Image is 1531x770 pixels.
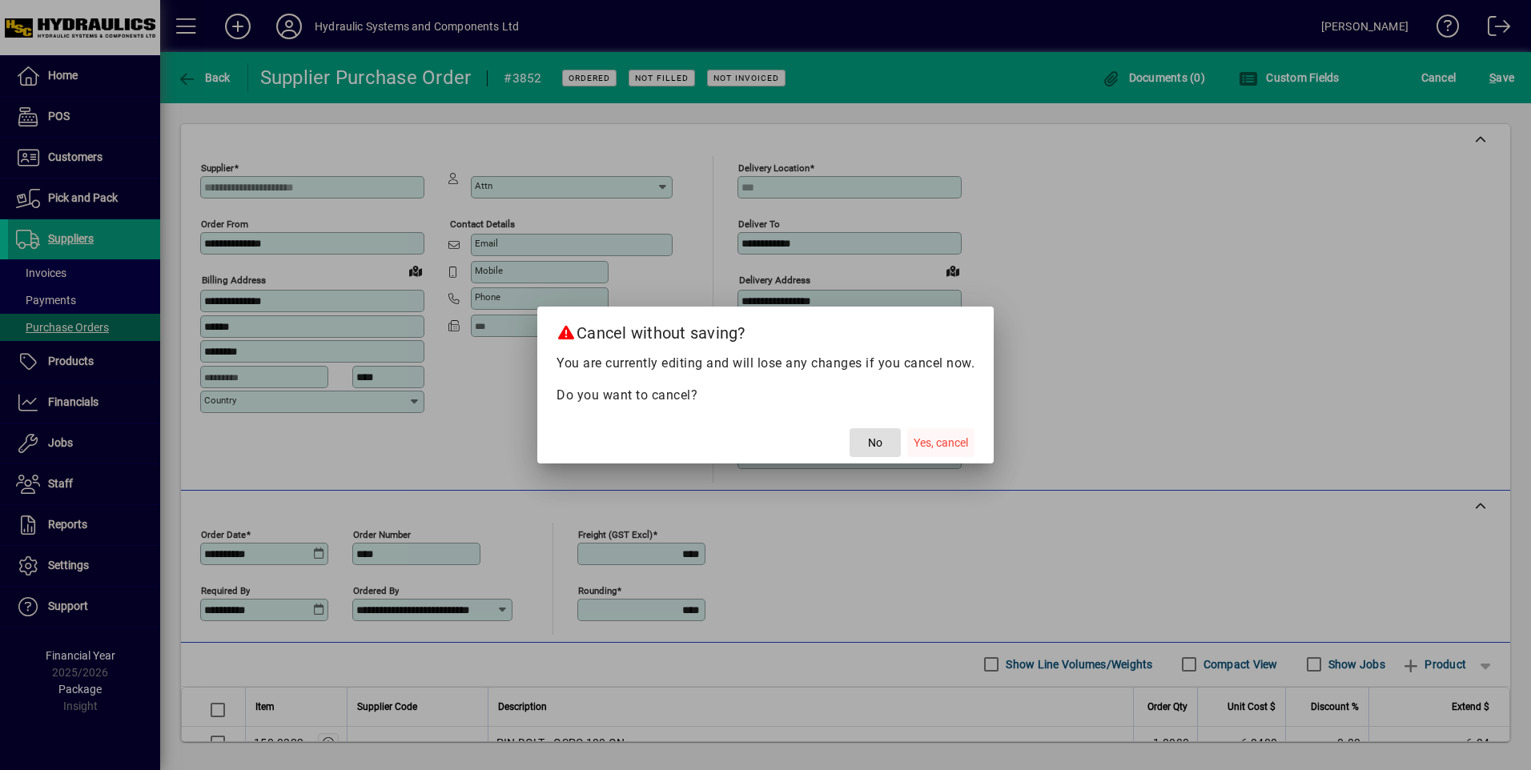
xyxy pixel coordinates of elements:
[850,428,901,457] button: No
[868,435,882,451] span: No
[557,354,974,373] p: You are currently editing and will lose any changes if you cancel now.
[914,435,968,451] span: Yes, cancel
[537,307,994,353] h2: Cancel without saving?
[907,428,974,457] button: Yes, cancel
[557,386,974,405] p: Do you want to cancel?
